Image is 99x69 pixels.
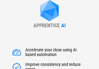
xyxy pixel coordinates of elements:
[33,23,60,28] div: APPRENTICE
[61,23,66,28] div: AI
[12,48,22,58] img: Accelerate
[25,48,87,58] div: Accelerate your close using AI based automation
